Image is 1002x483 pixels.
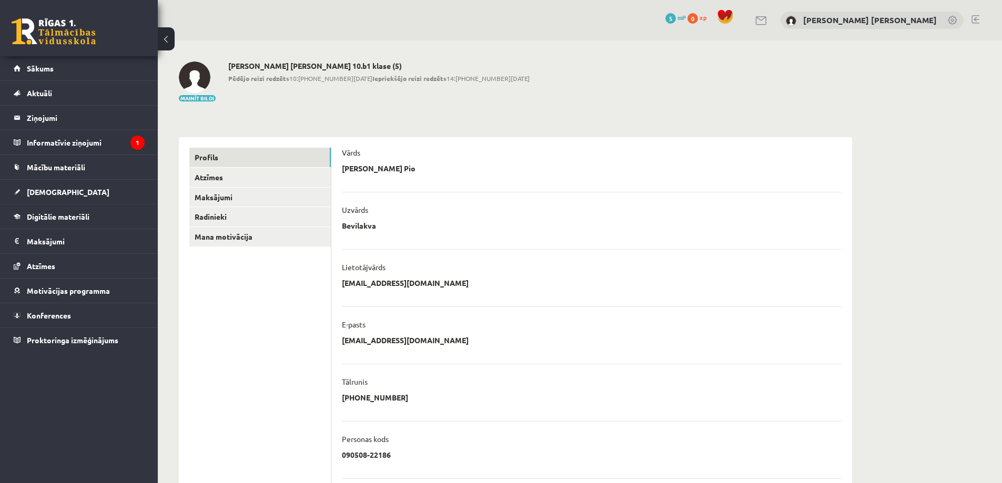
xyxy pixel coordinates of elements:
a: [DEMOGRAPHIC_DATA] [14,180,145,204]
img: Frančesko Pio Bevilakva [179,61,210,93]
p: [PERSON_NAME] Pio [342,163,416,173]
a: Mana motivācija [189,227,331,246]
p: Lietotājvārds [342,262,386,272]
p: [EMAIL_ADDRESS][DOMAIN_NAME] [342,278,469,287]
a: Proktoringa izmēģinājums [14,328,145,352]
span: 0 [687,13,698,24]
span: Konferences [27,311,71,320]
a: Profils [189,148,331,167]
a: Ziņojumi [14,106,145,130]
p: E-pasts [342,320,366,329]
a: Sākums [14,56,145,80]
span: Sākums [27,64,54,73]
p: Personas kods [342,434,389,444]
a: Atzīmes [14,254,145,278]
legend: Ziņojumi [27,106,145,130]
p: Bevilakva [342,221,376,230]
a: Konferences [14,303,145,327]
p: Tālrunis [342,377,368,386]
button: Mainīt bildi [179,95,216,101]
legend: Maksājumi [27,229,145,253]
p: Vārds [342,148,360,157]
a: Maksājumi [189,188,331,207]
p: [PHONE_NUMBER] [342,393,408,402]
a: Maksājumi [14,229,145,253]
span: 5 [665,13,676,24]
p: 090508-22186 [342,450,391,459]
p: Uzvārds [342,205,368,214]
img: Frančesko Pio Bevilakva [786,16,796,26]
a: [PERSON_NAME] [PERSON_NAME] [803,15,937,25]
span: Aktuāli [27,88,52,98]
span: mP [677,13,686,22]
a: 5 mP [665,13,686,22]
a: Digitālie materiāli [14,204,145,229]
b: Pēdējo reizi redzēts [228,74,289,83]
a: Mācību materiāli [14,155,145,179]
span: Mācību materiāli [27,162,85,172]
b: Iepriekšējo reizi redzēts [372,74,447,83]
span: 10:[PHONE_NUMBER][DATE] 14:[PHONE_NUMBER][DATE] [228,74,530,83]
legend: Informatīvie ziņojumi [27,130,145,155]
a: Radinieki [189,207,331,227]
span: Motivācijas programma [27,286,110,295]
span: Proktoringa izmēģinājums [27,335,118,345]
span: Digitālie materiāli [27,212,89,221]
h2: [PERSON_NAME] [PERSON_NAME] 10.b1 klase (5) [228,61,530,70]
a: 0 xp [687,13,712,22]
a: Aktuāli [14,81,145,105]
span: xp [700,13,706,22]
a: Motivācijas programma [14,279,145,303]
p: [EMAIL_ADDRESS][DOMAIN_NAME] [342,335,469,345]
span: Atzīmes [27,261,55,271]
a: Rīgas 1. Tālmācības vidusskola [12,18,96,45]
a: Informatīvie ziņojumi1 [14,130,145,155]
span: [DEMOGRAPHIC_DATA] [27,187,109,197]
a: Atzīmes [189,168,331,187]
i: 1 [130,136,145,150]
